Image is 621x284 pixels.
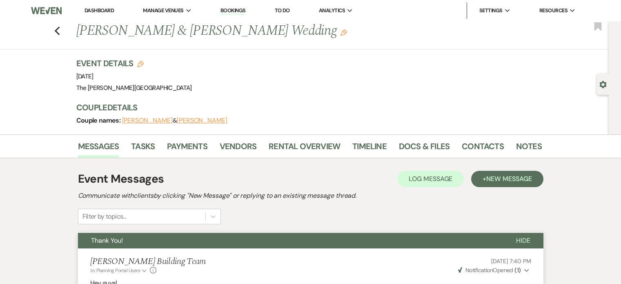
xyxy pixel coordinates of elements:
button: [PERSON_NAME] [122,117,173,124]
a: Docs & Files [399,140,450,158]
span: Thank You! [91,236,123,245]
span: & [122,116,227,125]
a: Contacts [462,140,504,158]
h2: Communicate with clients by clicking "New Message" or replying to an existing message thread. [78,191,543,201]
span: Opened [458,266,521,274]
span: The [PERSON_NAME][GEOGRAPHIC_DATA] [76,84,192,92]
h3: Couple Details [76,102,534,113]
strong: ( 1 ) [514,266,521,274]
button: to: Planning Portal Users [90,267,148,274]
button: Open lead details [599,80,607,88]
button: Hide [503,233,543,248]
h5: [PERSON_NAME] Building Team [90,257,206,267]
span: Log Message [409,174,452,183]
span: Couple names: [76,116,122,125]
a: Bookings [220,7,246,15]
button: NotificationOpened (1) [457,266,531,275]
span: [DATE] 7:40 PM [491,257,531,265]
a: Timeline [352,140,387,158]
a: Messages [78,140,119,158]
span: New Message [486,174,532,183]
button: Edit [341,29,347,36]
span: Resources [539,7,568,15]
a: To Do [275,7,290,14]
a: Notes [516,140,542,158]
h1: Event Messages [78,170,164,188]
a: Vendors [220,140,256,158]
span: [DATE] [76,72,93,81]
span: Settings [479,7,503,15]
h3: Event Details [76,58,192,69]
button: Log Message [397,171,464,187]
a: Dashboard [85,7,114,14]
a: Tasks [131,140,155,158]
span: to: Planning Portal Users [90,267,140,274]
span: Hide [516,236,530,245]
div: Filter by topics... [82,212,126,221]
img: Weven Logo [31,2,62,19]
h1: [PERSON_NAME] & [PERSON_NAME] Wedding [76,21,442,41]
span: Analytics [319,7,345,15]
button: [PERSON_NAME] [177,117,227,124]
button: +New Message [471,171,543,187]
a: Payments [167,140,207,158]
span: Manage Venues [143,7,183,15]
button: Thank You! [78,233,503,248]
a: Rental Overview [269,140,340,158]
span: Notification [465,266,493,274]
